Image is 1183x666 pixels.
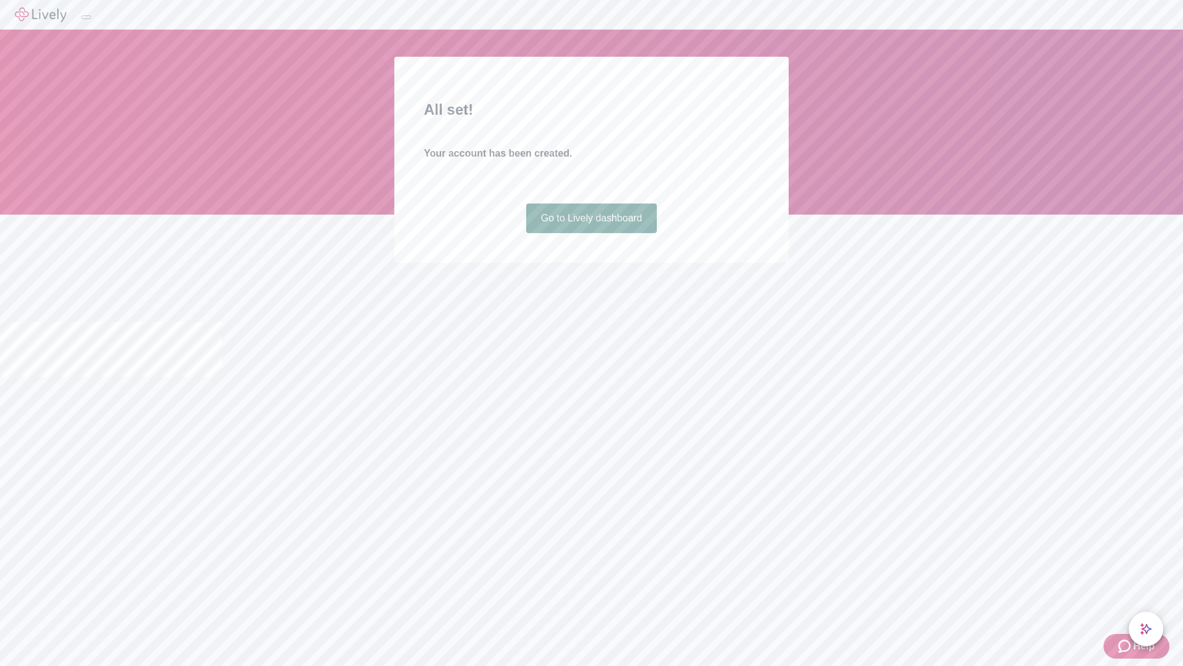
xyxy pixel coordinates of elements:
[526,203,657,233] a: Go to Lively dashboard
[424,99,759,121] h2: All set!
[1140,623,1152,635] svg: Lively AI Assistant
[15,7,67,22] img: Lively
[1129,612,1163,646] button: chat
[1118,639,1133,654] svg: Zendesk support icon
[81,15,91,19] button: Log out
[1133,639,1155,654] span: Help
[1104,634,1169,659] button: Zendesk support iconHelp
[424,146,759,161] h4: Your account has been created.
